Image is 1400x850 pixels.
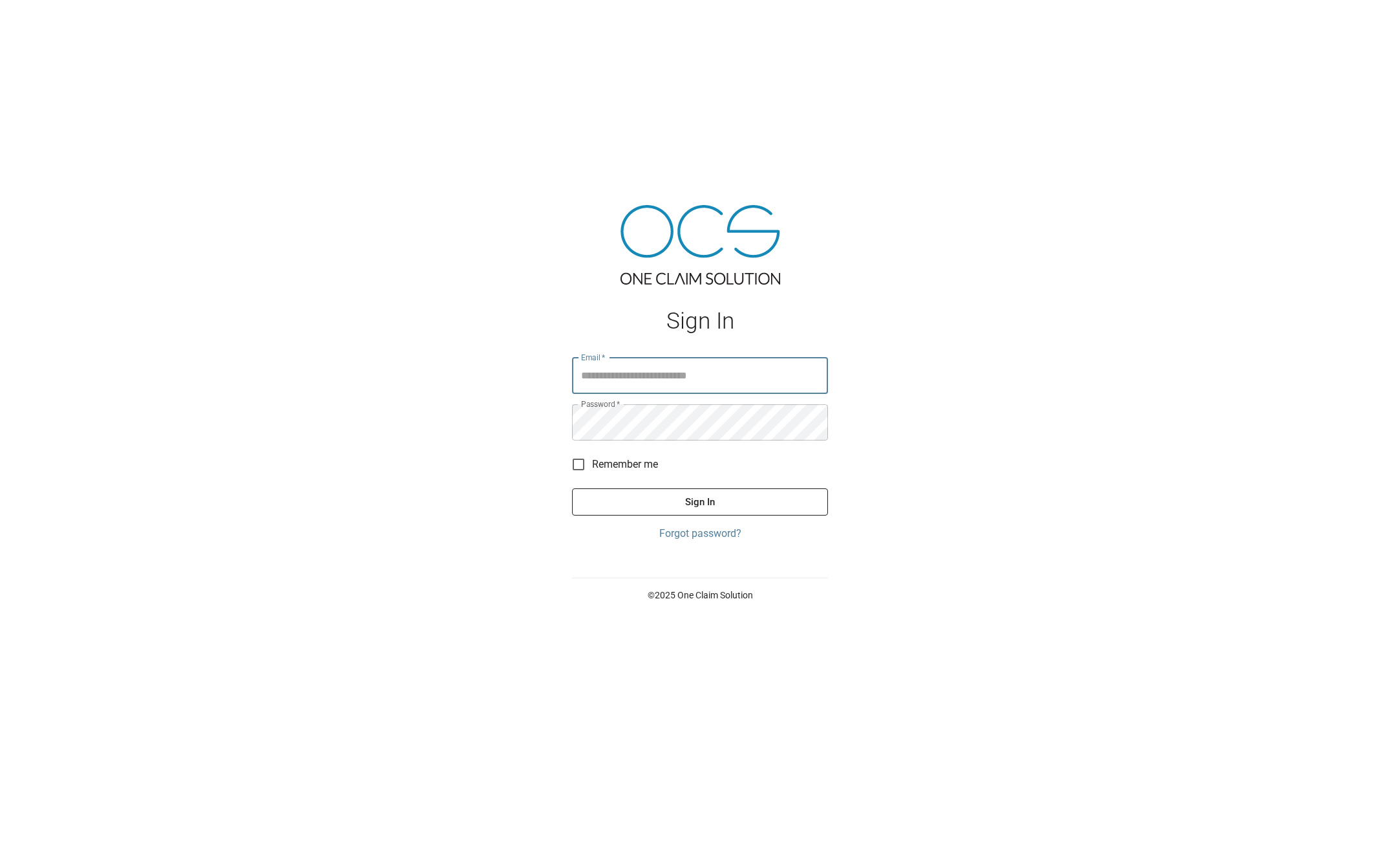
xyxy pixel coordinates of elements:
[16,8,67,34] img: ocs-logo-white-transparent.png
[572,589,828,602] p: © 2025 One Claim Solution
[592,457,658,472] span: Remember me
[572,526,828,541] a: Forgot password?
[581,398,620,409] label: Password
[581,352,606,363] label: Email
[572,488,828,516] button: Sign In
[620,205,780,285] img: ocs-logo-tra.png
[572,308,828,334] h1: Sign In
